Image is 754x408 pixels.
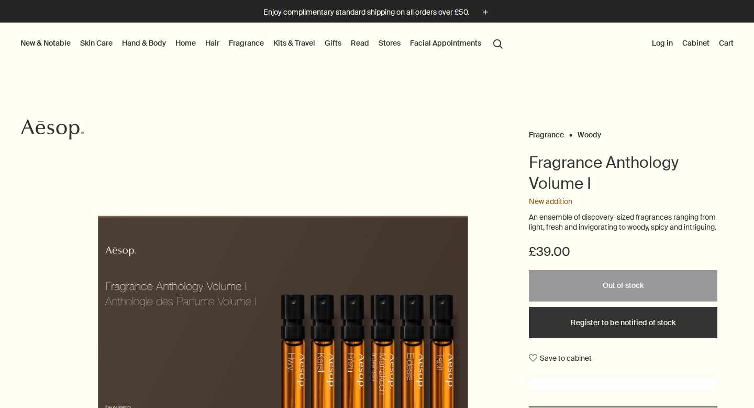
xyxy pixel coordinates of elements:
p: Enjoy complimentary standard shipping on all orders over £50. [263,7,469,18]
nav: supplementary [650,23,736,65]
button: Enjoy complimentary standard shipping on all orders over £50. [263,6,491,18]
a: Fragrance [529,130,564,135]
span: £39.00 [529,243,570,260]
button: Register to be notified of stock [529,307,717,338]
button: Cart [717,36,736,50]
svg: Aesop [21,119,84,140]
a: Skin Care [78,36,115,50]
a: Home [173,36,198,50]
a: Aesop [18,116,86,145]
a: Read [349,36,371,50]
a: Hair [203,36,221,50]
a: Facial Appointments [408,36,483,50]
button: Open search [489,33,507,53]
a: Woody [578,130,601,135]
nav: primary [18,23,507,65]
a: Cabinet [680,36,712,50]
a: Gifts [323,36,343,50]
button: Save to cabinet [529,349,592,368]
button: Stores [376,36,403,50]
button: Out of stock - £39.00 [529,270,717,302]
h1: Fragrance Anthology Volume I [529,152,717,194]
button: New & Notable [18,36,73,50]
a: Fragrance [227,36,266,50]
a: Kits & Travel [271,36,317,50]
button: Log in [650,36,675,50]
p: An ensemble of discovery-sized fragrances ranging from light, fresh and invigorating to woody, sp... [529,212,717,233]
a: Hand & Body [120,36,168,50]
